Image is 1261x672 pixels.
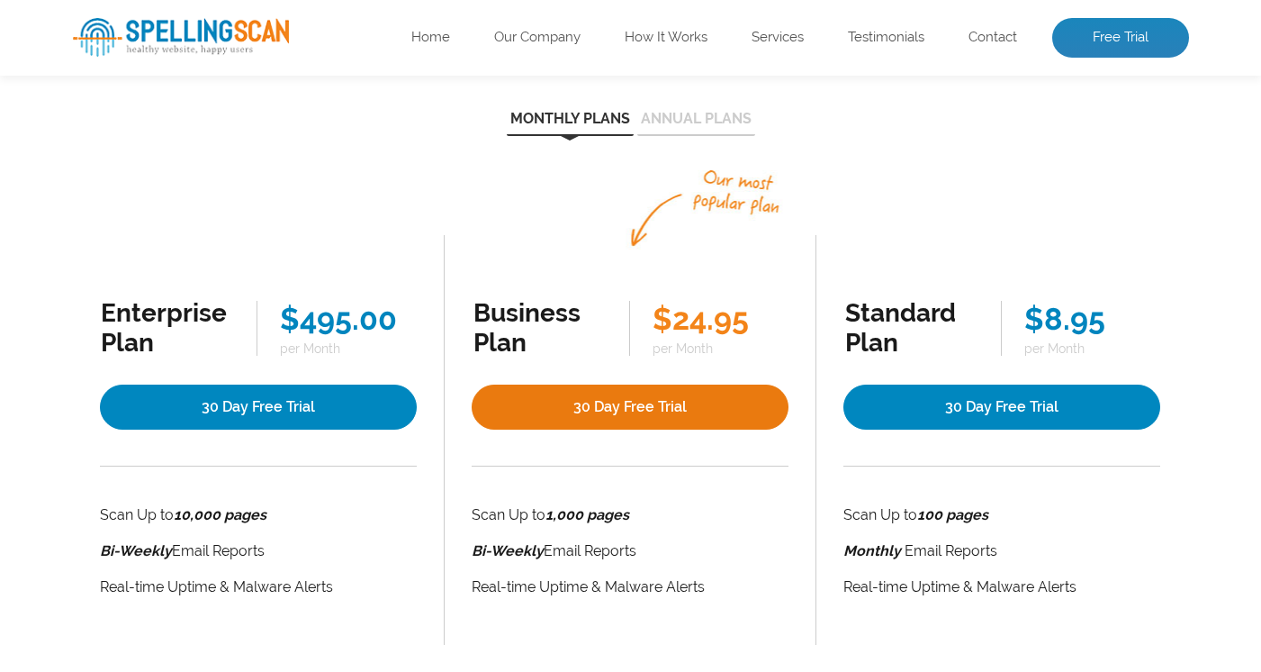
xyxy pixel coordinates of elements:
div: $8.95 [1024,301,1159,337]
a: Our Company [494,29,581,47]
li: Email Reports [472,539,788,564]
a: Services [752,29,804,47]
li: Email Reports [843,539,1160,564]
div: Standard Plan [845,298,978,358]
div: $495.00 [280,301,415,337]
a: Testimonials [848,29,924,47]
strong: 100 pages [917,506,988,523]
span: per Month [653,341,788,356]
li: Scan Up to [472,503,788,528]
div: Enterprise Plan [101,298,234,358]
strong: 1,000 pages [545,506,629,523]
span: per Month [1024,341,1159,356]
a: How It Works [625,29,707,47]
a: 30 Day Free Trial [843,385,1160,430]
button: Monthly Plans [507,112,634,136]
li: Scan Up to [100,503,418,528]
img: spellingScan [73,18,289,57]
a: 30 Day Free Trial [100,385,418,430]
a: Contact [968,29,1017,47]
a: 30 Day Free Trial [472,385,788,430]
a: Free Trial [1052,18,1189,58]
span: per Month [280,341,415,356]
li: Scan Up to [843,503,1160,528]
li: Real-time Uptime & Malware Alerts [100,575,418,600]
strong: Monthly [843,542,901,559]
li: Real-time Uptime & Malware Alerts [472,575,788,600]
li: Email Reports [100,539,418,564]
div: $24.95 [653,301,788,337]
li: Real-time Uptime & Malware Alerts [843,575,1160,600]
strong: 10,000 pages [174,506,266,523]
a: Home [411,29,450,47]
div: Business Plan [473,298,607,358]
button: Annual Plans [637,112,755,136]
i: Bi-Weekly [100,542,172,559]
i: Bi-Weekly [472,542,544,559]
